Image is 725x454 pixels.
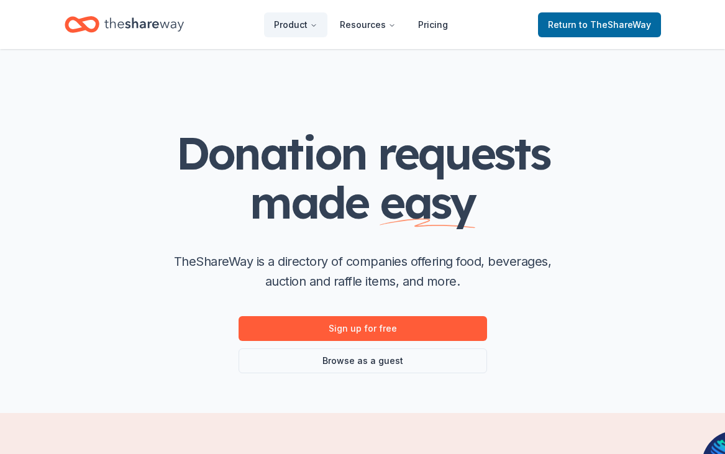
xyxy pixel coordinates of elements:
a: Returnto TheShareWay [538,12,661,37]
a: Pricing [408,12,458,37]
a: Browse as a guest [239,348,487,373]
p: TheShareWay is a directory of companies offering food, beverages, auction and raffle items, and m... [164,252,562,291]
span: easy [380,174,475,230]
a: Home [65,10,184,39]
button: Resources [330,12,406,37]
span: to TheShareWay [579,19,651,30]
nav: Main [264,10,458,39]
h1: Donation requests made [114,129,611,227]
button: Product [264,12,327,37]
a: Sign up for free [239,316,487,341]
span: Return [548,17,651,32]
